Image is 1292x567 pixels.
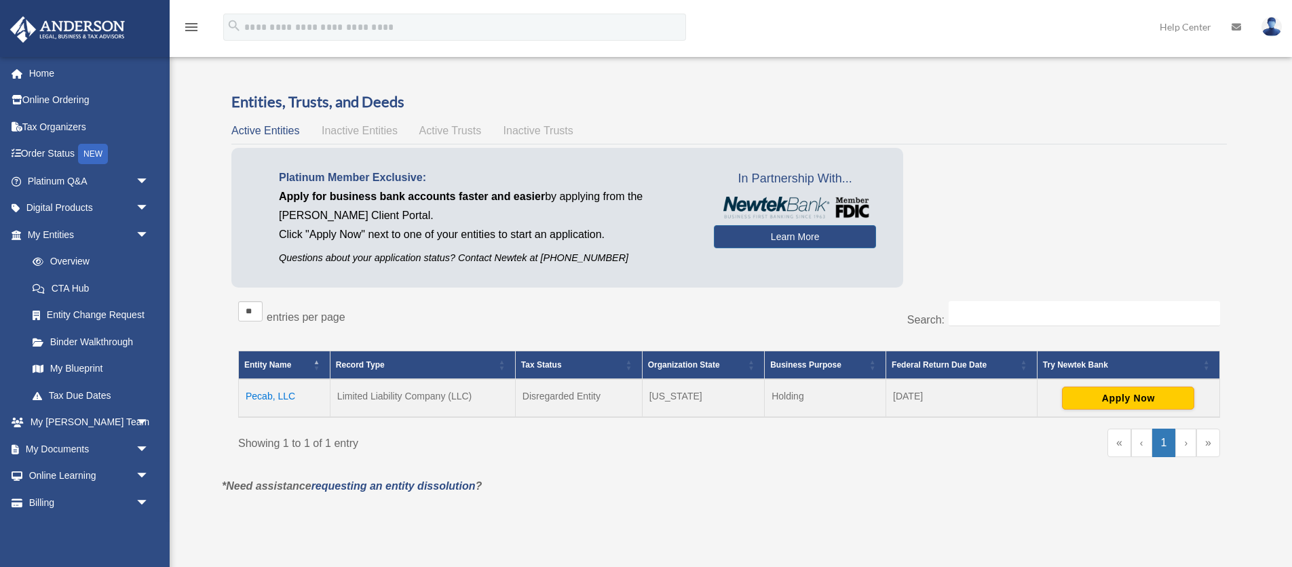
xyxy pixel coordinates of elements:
[183,24,199,35] a: menu
[765,351,886,380] th: Business Purpose: Activate to sort
[279,250,693,267] p: Questions about your application status? Contact Newtek at [PHONE_NUMBER]
[244,360,291,370] span: Entity Name
[136,195,163,222] span: arrow_drop_down
[9,140,170,168] a: Order StatusNEW
[642,379,765,417] td: [US_STATE]
[1152,429,1176,457] a: 1
[6,16,129,43] img: Anderson Advisors Platinum Portal
[9,516,170,543] a: Events Calendar
[1037,351,1219,380] th: Try Newtek Bank : Activate to sort
[642,351,765,380] th: Organization State: Activate to sort
[1131,429,1152,457] a: Previous
[9,113,170,140] a: Tax Organizers
[322,125,398,136] span: Inactive Entities
[238,429,719,453] div: Showing 1 to 1 of 1 entry
[227,18,242,33] i: search
[336,360,385,370] span: Record Type
[1062,387,1194,410] button: Apply Now
[279,225,693,244] p: Click "Apply Now" next to one of your entities to start an application.
[886,351,1038,380] th: Federal Return Due Date: Activate to sort
[9,435,170,463] a: My Documentsarrow_drop_down
[714,225,876,248] a: Learn More
[9,489,170,516] a: Billingarrow_drop_down
[9,60,170,87] a: Home
[1261,17,1282,37] img: User Pic
[714,168,876,190] span: In Partnership With...
[239,351,330,380] th: Entity Name: Activate to invert sorting
[892,360,987,370] span: Federal Return Due Date
[267,311,345,323] label: entries per page
[765,379,886,417] td: Holding
[136,489,163,517] span: arrow_drop_down
[721,197,869,218] img: NewtekBankLogoSM.png
[9,409,170,436] a: My [PERSON_NAME] Teamarrow_drop_down
[136,409,163,437] span: arrow_drop_down
[1107,429,1131,457] a: First
[503,125,573,136] span: Inactive Trusts
[231,92,1227,113] h3: Entities, Trusts, and Deeds
[239,379,330,417] td: Pecab, LLC
[9,195,170,222] a: Digital Productsarrow_drop_down
[136,463,163,490] span: arrow_drop_down
[279,187,693,225] p: by applying from the [PERSON_NAME] Client Portal.
[886,379,1038,417] td: [DATE]
[19,328,163,355] a: Binder Walkthrough
[311,480,476,492] a: requesting an entity dissolution
[521,360,562,370] span: Tax Status
[19,275,163,302] a: CTA Hub
[19,248,156,275] a: Overview
[279,191,545,202] span: Apply for business bank accounts faster and easier
[648,360,720,370] span: Organization State
[136,221,163,249] span: arrow_drop_down
[9,168,170,195] a: Platinum Q&Aarrow_drop_down
[279,168,693,187] p: Platinum Member Exclusive:
[515,351,642,380] th: Tax Status: Activate to sort
[19,382,163,409] a: Tax Due Dates
[183,19,199,35] i: menu
[19,302,163,329] a: Entity Change Request
[9,463,170,490] a: Online Learningarrow_drop_down
[222,480,482,492] em: *Need assistance ?
[136,435,163,463] span: arrow_drop_down
[1043,357,1199,373] div: Try Newtek Bank
[1196,429,1220,457] a: Last
[330,379,515,417] td: Limited Liability Company (LLC)
[1175,429,1196,457] a: Next
[907,314,945,326] label: Search:
[9,87,170,114] a: Online Ordering
[770,360,841,370] span: Business Purpose
[136,168,163,195] span: arrow_drop_down
[330,351,515,380] th: Record Type: Activate to sort
[515,379,642,417] td: Disregarded Entity
[9,221,163,248] a: My Entitiesarrow_drop_down
[19,355,163,383] a: My Blueprint
[78,144,108,164] div: NEW
[419,125,482,136] span: Active Trusts
[231,125,299,136] span: Active Entities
